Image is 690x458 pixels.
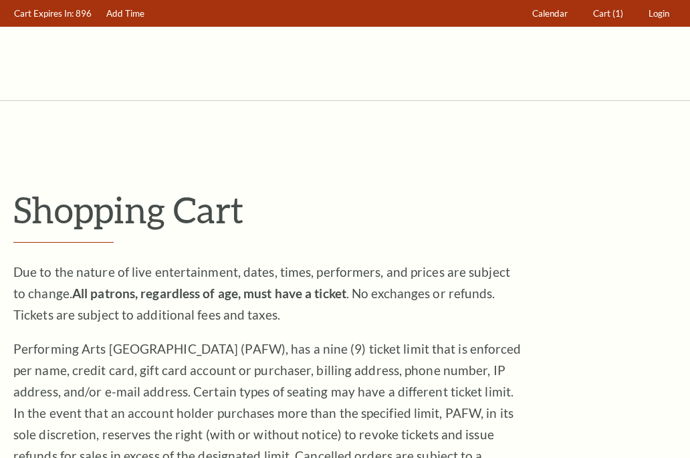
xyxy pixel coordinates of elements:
[649,8,669,19] span: Login
[13,188,677,231] p: Shopping Cart
[526,1,574,27] a: Calendar
[13,264,510,322] span: Due to the nature of live entertainment, dates, times, performers, and prices are subject to chan...
[532,8,568,19] span: Calendar
[76,8,92,19] span: 896
[72,285,346,301] strong: All patrons, regardless of age, must have a ticket
[587,1,630,27] a: Cart (1)
[593,8,610,19] span: Cart
[14,8,74,19] span: Cart Expires In:
[643,1,676,27] a: Login
[612,8,623,19] span: (1)
[100,1,151,27] a: Add Time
